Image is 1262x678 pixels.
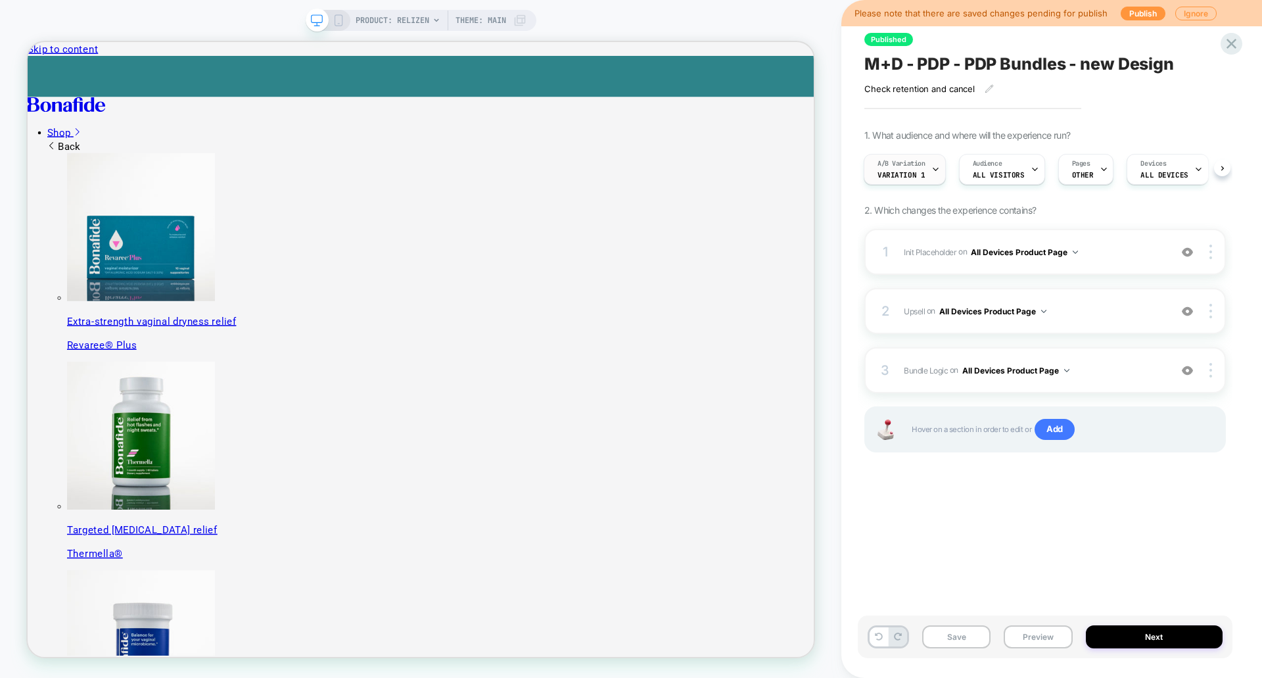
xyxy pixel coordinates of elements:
button: Save [922,625,991,648]
span: Pages [1072,159,1090,168]
button: All Devices Product Page [971,244,1078,260]
span: Bundle Logic [904,365,948,375]
p: Targeted [MEDICAL_DATA] relief [53,641,1048,660]
span: Shop [26,112,57,128]
img: down arrow [1041,310,1046,313]
img: close [1209,363,1212,377]
span: Variation 1 [877,170,925,180]
span: Upsell [904,306,925,316]
span: Add [1035,419,1075,440]
img: crossed eye [1182,365,1193,376]
span: Devices [1140,159,1166,168]
p: Extra-strength vaginal dryness relief [53,363,1048,381]
span: Init Placeholder [904,247,956,256]
button: Publish [1121,7,1165,20]
div: 2 [879,299,892,323]
span: Hover on a section in order to edit or [912,419,1211,440]
button: All Devices Product Page [962,362,1069,379]
img: close [1209,304,1212,318]
button: All Devices Product Page [939,303,1046,320]
span: M+D - PDP - PDP Bundles - new Design [864,54,1174,74]
button: Preview [1004,625,1072,648]
img: crossed eye [1182,306,1193,317]
span: PRODUCT: Relizen [356,10,429,31]
button: Next [1086,625,1223,648]
span: Back [26,131,70,147]
span: on [927,304,935,318]
span: on [958,245,967,259]
img: close [1209,245,1212,259]
img: Thermella [53,426,250,623]
span: A/B Variation [877,159,925,168]
a: Revaree Plus Extra-strength vaginal dryness relief Revaree® Plus [53,148,1048,413]
p: Revaree® Plus [53,395,1048,413]
span: OTHER [1072,170,1094,180]
button: Ignore [1175,7,1217,20]
span: Published [864,33,913,46]
img: Revaree Plus [53,148,250,345]
span: on [950,363,958,377]
span: Theme: MAIN [456,10,506,31]
div: 1 [879,240,892,264]
img: down arrow [1064,369,1069,372]
img: down arrow [1073,251,1078,254]
span: Audience [973,159,1002,168]
span: 2. Which changes the experience contains? [864,205,1036,216]
a: Shop [26,112,72,128]
span: ALL DEVICES [1140,170,1188,180]
div: 3 [879,358,892,382]
img: Joystick [872,420,899,440]
span: 1. What audience and where will the experience run? [864,130,1070,141]
span: All Visitors [973,170,1025,180]
span: Check retention and cancel [864,84,975,94]
img: crossed eye [1182,247,1193,258]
